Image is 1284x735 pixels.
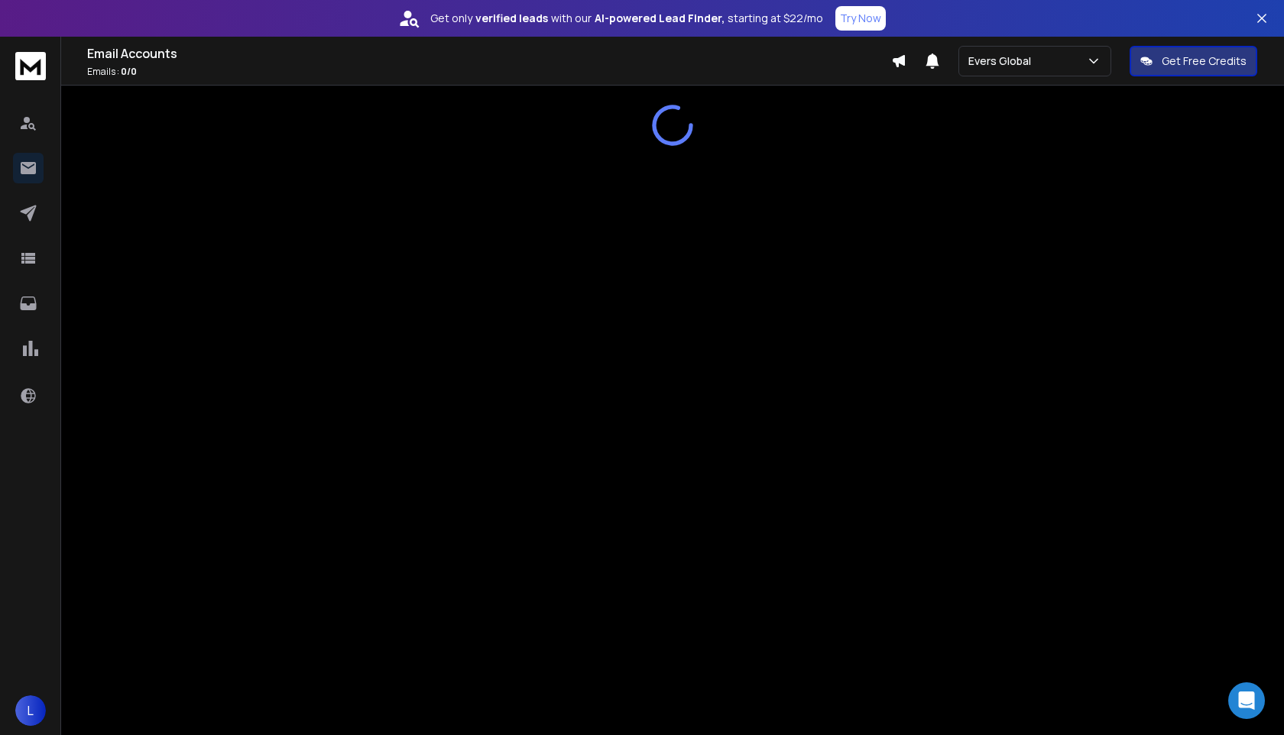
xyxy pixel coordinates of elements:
div: Open Intercom Messenger [1228,682,1265,719]
img: logo [15,52,46,80]
p: Emails : [87,66,891,78]
strong: verified leads [475,11,548,26]
strong: AI-powered Lead Finder, [595,11,725,26]
button: Get Free Credits [1130,46,1257,76]
p: Try Now [840,11,881,26]
button: Try Now [835,6,886,31]
p: Get Free Credits [1162,53,1247,69]
span: 0 / 0 [121,65,137,78]
h1: Email Accounts [87,44,891,63]
button: L [15,695,46,726]
p: Get only with our starting at $22/mo [430,11,823,26]
p: Evers Global [968,53,1037,69]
